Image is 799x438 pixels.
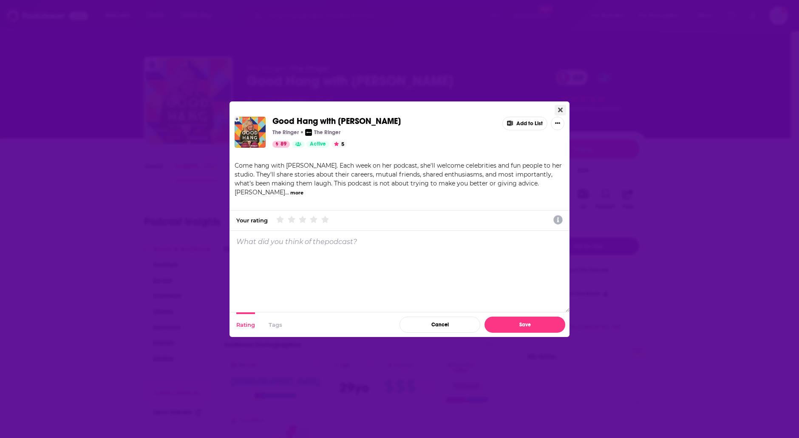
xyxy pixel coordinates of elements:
[306,141,329,148] a: Active
[272,141,290,148] a: 89
[502,117,547,130] button: Add to List
[310,140,326,149] span: Active
[551,117,564,130] button: Show More Button
[314,129,340,136] p: The Ringer
[280,140,286,149] span: 89
[272,129,299,136] p: The Ringer
[555,105,566,115] button: Close
[285,188,289,196] span: ...
[331,141,347,148] button: 5
[305,129,312,136] img: The Ringer
[236,312,255,337] button: Rating
[236,217,268,224] div: Your rating
[235,162,562,196] span: Come hang with [PERSON_NAME]. Each week on her podcast, she'll welcome celebrities and fun people...
[553,214,563,226] a: Show additional information
[272,117,401,126] a: Good Hang with [PERSON_NAME]
[399,317,480,333] button: Cancel
[236,238,357,246] p: What did you think of the podcast ?
[235,117,266,148] img: Good Hang with Amy Poehler
[484,317,565,333] button: Save
[305,129,340,136] a: The RingerThe Ringer
[290,189,303,197] button: more
[272,116,401,126] span: Good Hang with [PERSON_NAME]
[269,312,282,337] button: Tags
